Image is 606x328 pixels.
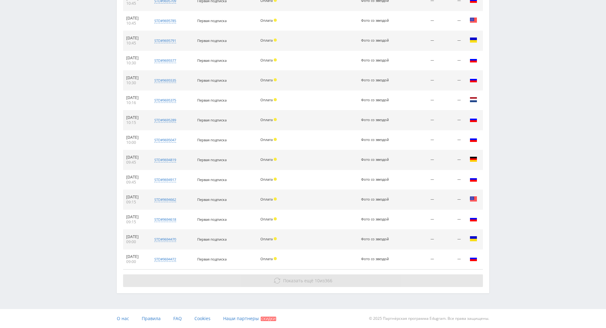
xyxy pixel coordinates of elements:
[306,309,489,328] div: © 2025 Партнёрская программа Edugram. Все права защищены.
[154,58,176,63] div: std#9695577
[173,315,182,321] span: FAQ
[437,150,464,170] td: —
[437,110,464,130] td: —
[223,309,276,328] a: Наши партнеры Скидки
[126,41,145,46] div: 10:45
[404,150,437,170] td: —
[126,234,145,239] div: [DATE]
[404,170,437,190] td: —
[437,11,464,31] td: —
[154,78,176,83] div: std#9695535
[154,18,176,23] div: std#9695785
[274,237,277,240] span: Холд
[126,175,145,180] div: [DATE]
[260,157,273,162] span: Оплата
[404,51,437,71] td: —
[361,98,389,102] div: Фото со звездой
[361,19,389,23] div: Фото со звездой
[117,309,129,328] a: О нас
[274,217,277,220] span: Холд
[274,38,277,42] span: Холд
[126,135,145,140] div: [DATE]
[154,257,176,262] div: std#9694472
[404,71,437,91] td: —
[404,130,437,150] td: —
[470,175,477,183] img: rus.png
[470,235,477,243] img: ukr.png
[470,116,477,123] img: rus.png
[197,157,227,162] span: Первая подписка
[260,137,273,142] span: Оплата
[194,315,211,321] span: Cookies
[197,257,227,261] span: Первая подписка
[126,160,145,165] div: 09:45
[260,256,273,261] span: Оплата
[470,76,477,84] img: rus.png
[154,98,176,103] div: std#9695375
[261,317,276,321] span: Скидки
[197,98,227,102] span: Первая подписка
[361,118,389,122] div: Фото со звездой
[126,95,145,100] div: [DATE]
[126,16,145,21] div: [DATE]
[260,217,273,221] span: Оплата
[361,138,389,142] div: Фото со звездой
[470,255,477,262] img: rus.png
[260,177,273,182] span: Оплата
[197,118,227,122] span: Первая подписка
[142,309,161,328] a: Правила
[126,155,145,160] div: [DATE]
[437,130,464,150] td: —
[470,36,477,44] img: ukr.png
[126,200,145,205] div: 09:15
[325,278,332,284] span: 366
[437,170,464,190] td: —
[154,38,176,43] div: std#9695791
[361,197,389,202] div: Фото со звездой
[274,98,277,101] span: Холд
[437,249,464,269] td: —
[274,158,277,161] span: Холд
[404,91,437,110] td: —
[274,257,277,260] span: Холд
[126,195,145,200] div: [DATE]
[260,78,273,82] span: Оплата
[361,217,389,221] div: Фото со звездой
[142,315,161,321] span: Правила
[197,58,227,63] span: Первая подписка
[274,138,277,141] span: Холд
[126,180,145,185] div: 09:45
[361,58,389,62] div: Фото со звездой
[274,78,277,81] span: Холд
[437,230,464,249] td: —
[361,158,389,162] div: Фото со звездой
[126,220,145,225] div: 09:15
[154,177,176,182] div: std#9694917
[126,120,145,125] div: 10:15
[274,19,277,22] span: Холд
[197,177,227,182] span: Первая подписка
[470,136,477,143] img: rus.png
[154,157,176,162] div: std#9694819
[126,214,145,220] div: [DATE]
[197,217,227,222] span: Первая подписка
[361,237,389,241] div: Фото со звездой
[197,18,227,23] span: Первая подписка
[126,1,145,6] div: 10:45
[126,239,145,244] div: 09:00
[126,254,145,259] div: [DATE]
[260,18,273,23] span: Оплата
[197,197,227,202] span: Первая подписка
[126,21,145,26] div: 10:45
[274,178,277,181] span: Холд
[470,16,477,24] img: usa.png
[126,56,145,61] div: [DATE]
[154,237,176,242] div: std#9694470
[274,58,277,61] span: Холд
[404,190,437,210] td: —
[361,178,389,182] div: Фото со звездой
[197,237,227,242] span: Первая подписка
[260,197,273,202] span: Оплата
[437,190,464,210] td: —
[260,117,273,122] span: Оплата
